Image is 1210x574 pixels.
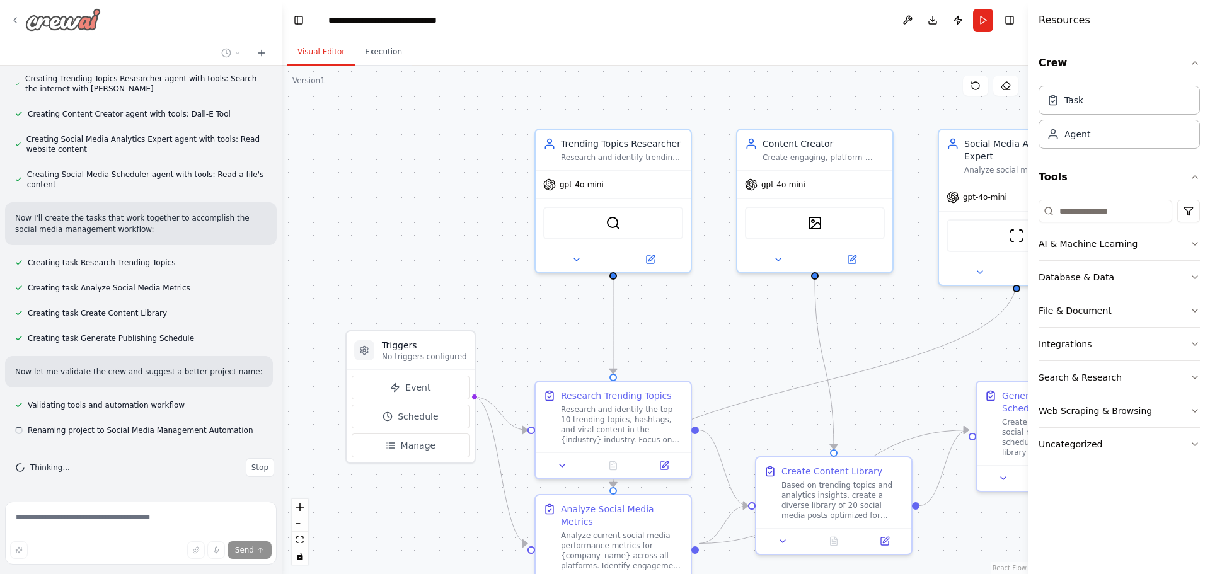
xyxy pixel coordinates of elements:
button: Upload files [187,541,205,559]
span: gpt-4o-mini [761,180,805,190]
span: Renaming project to Social Media Management Automation [28,425,253,435]
div: Task [1064,94,1083,106]
button: Manage [352,433,470,457]
div: Uncategorized [1039,438,1102,451]
span: Event [405,381,430,394]
button: Hide right sidebar [1001,11,1018,29]
div: Generate Publishing ScheduleCreate a comprehensive 30-day social media publishing schedule using ... [976,381,1133,492]
button: Improve this prompt [10,541,28,559]
button: File & Document [1039,294,1200,327]
span: Creating task Analyze Social Media Metrics [28,283,190,293]
button: Tools [1039,159,1200,195]
span: Creating task Create Content Library [28,308,167,318]
button: Schedule [352,405,470,428]
p: Now I'll create the tasks that work together to accomplish the social media management workflow: [15,212,267,235]
g: Edge from d855c90a-eacd-41a1-bd23-77b6aab154d2 to ff8c1f59-0430-45a8-956c-67124e279964 [699,500,748,550]
g: Edge from eb61c65f-6478-4a55-b768-4902c2db0c9f to 28f439a8-6503-4b18-89a3-757677ed3a19 [607,280,619,374]
button: Integrations [1039,328,1200,360]
g: Edge from 320075a2-3fcf-4bac-946e-613d5eb98a82 to d855c90a-eacd-41a1-bd23-77b6aab154d2 [607,280,1023,487]
span: Creating Social Media Scheduler agent with tools: Read a file's content [27,169,267,190]
div: Crew [1039,81,1200,159]
div: Research Trending Topics [561,389,672,402]
div: Version 1 [292,76,325,86]
div: React Flow controls [292,499,308,565]
div: Tools [1039,195,1200,471]
span: Stop [251,462,268,473]
img: Logo [25,8,101,31]
img: ScrapeWebsiteTool [1009,228,1024,243]
button: Search & Research [1039,361,1200,394]
g: Edge from d855c90a-eacd-41a1-bd23-77b6aab154d2 to 1807fb87-a3f1-4331-b3ea-3975cc4b4353 [699,424,969,550]
button: Hide left sidebar [290,11,308,29]
span: Creating Content Creator agent with tools: Dall-E Tool [28,109,231,119]
div: Create Content Library [781,465,882,478]
div: Web Scraping & Browsing [1039,405,1152,417]
g: Edge from ff8c1f59-0430-45a8-956c-67124e279964 to 1807fb87-a3f1-4331-b3ea-3975cc4b4353 [919,424,969,512]
button: Open in side panel [1018,265,1089,280]
nav: breadcrumb [328,14,470,26]
div: Create Content LibraryBased on trending topics and analytics insights, create a diverse library o... [755,456,913,555]
button: Visual Editor [287,39,355,66]
span: Send [235,545,254,555]
div: Content CreatorCreate engaging, platform-specific social media content including captions, visual... [736,129,894,273]
a: React Flow attribution [993,565,1027,571]
span: gpt-4o-mini [560,180,604,190]
p: Now let me validate the crew and suggest a better project name: [15,366,263,377]
div: TriggersNo triggers configuredEventScheduleManage [345,330,476,464]
div: Research Trending TopicsResearch and identify the top 10 trending topics, hashtags, and viral con... [534,381,692,479]
g: Edge from 28f439a8-6503-4b18-89a3-757677ed3a19 to ff8c1f59-0430-45a8-956c-67124e279964 [699,424,748,512]
button: Crew [1039,45,1200,81]
h3: Triggers [382,339,467,352]
div: Social Media Analytics Expert [964,137,1086,163]
div: Integrations [1039,338,1092,350]
button: Web Scraping & Browsing [1039,394,1200,427]
div: Analyze social media engagement metrics, identify posting patterns, and provide data-driven insig... [964,165,1086,175]
button: toggle interactivity [292,548,308,565]
div: Search & Research [1039,371,1122,384]
button: zoom out [292,515,308,532]
div: File & Document [1039,304,1112,317]
span: gpt-4o-mini [963,192,1007,202]
span: Creating Trending Topics Researcher agent with tools: Search the internet with [PERSON_NAME] [25,74,267,94]
span: Schedule [398,410,438,423]
button: No output available [587,458,640,473]
div: Content Creator [763,137,885,150]
g: Edge from triggers to d855c90a-eacd-41a1-bd23-77b6aab154d2 [473,391,527,550]
button: fit view [292,532,308,548]
button: Switch to previous chat [216,45,246,60]
div: Social Media Analytics ExpertAnalyze social media engagement metrics, identify posting patterns, ... [938,129,1095,286]
span: Validating tools and automation workflow [28,400,185,410]
button: Event [352,376,470,399]
span: Manage [401,439,436,452]
span: Creating Social Media Analytics Expert agent with tools: Read website content [26,134,267,154]
div: Research and identify trending topics, hashtags, and viral content in the {industry} industry to ... [561,152,683,163]
div: Based on trending topics and analytics insights, create a diverse library of 20 social media post... [781,480,904,520]
button: Open in side panel [614,252,686,267]
span: Creating task Generate Publishing Schedule [28,333,194,343]
button: Stop [246,458,274,477]
div: Create engaging, platform-specific social media content including captions, visuals descriptions,... [763,152,885,163]
button: Open in side panel [863,534,906,549]
div: Agent [1064,128,1090,141]
div: Research and identify the top 10 trending topics, hashtags, and viral content in the {industry} i... [561,405,683,445]
div: Create a comprehensive 30-day social media publishing schedule using the content library and anal... [1002,417,1124,457]
p: No triggers configured [382,352,467,362]
div: Trending Topics Researcher [561,137,683,150]
span: Creating task Research Trending Topics [28,258,175,268]
button: Execution [355,39,412,66]
div: Analyze current social media performance metrics for {company_name} across all platforms. Identif... [561,531,683,571]
span: Thinking... [30,462,70,473]
img: DallETool [807,215,822,231]
g: Edge from triggers to 28f439a8-6503-4b18-89a3-757677ed3a19 [473,391,527,437]
div: Database & Data [1039,271,1114,284]
img: SerperDevTool [606,215,621,231]
div: Generate Publishing Schedule [1002,389,1124,415]
button: Uncategorized [1039,428,1200,461]
h4: Resources [1039,13,1090,28]
button: Start a new chat [251,45,272,60]
button: Open in side panel [642,458,686,473]
button: No output available [807,534,861,549]
div: Trending Topics ResearcherResearch and identify trending topics, hashtags, and viral content in t... [534,129,692,273]
button: Open in side panel [816,252,887,267]
button: Database & Data [1039,261,1200,294]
